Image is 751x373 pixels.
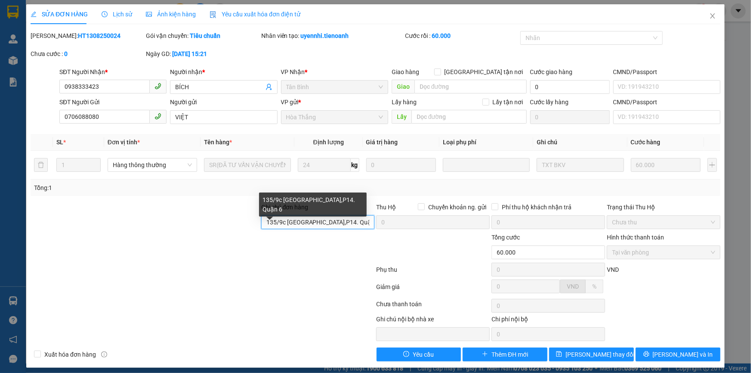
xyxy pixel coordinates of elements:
span: exclamation-circle [403,351,409,358]
div: Người nhận [170,67,277,77]
span: Xuất hóa đơn hàng [41,350,99,359]
span: Hòa Thắng [286,111,383,124]
label: Hình thức thanh toán [607,234,664,241]
div: CMND/Passport [613,97,720,107]
input: 0 [631,158,701,172]
span: [PERSON_NAME] thay đổi [566,350,634,359]
span: Cước hàng [631,139,661,146]
b: 0 [64,50,68,57]
span: printer [643,351,649,358]
span: Tân Bình [286,81,383,93]
input: Dọc đường [414,80,527,93]
span: Thu Hộ [376,204,396,211]
button: plusThêm ĐH mới [463,348,547,361]
div: Gói vận chuyển: [146,31,260,40]
div: CMND/Passport [613,67,720,77]
button: Close [701,4,725,28]
span: Chưa thu [612,216,715,229]
b: HT1308250024 [78,32,121,39]
span: info-circle [101,351,107,357]
span: Lịch sử [102,11,132,18]
img: icon [210,11,216,18]
b: [DATE] 15:21 [172,50,207,57]
span: Yêu cầu xuất hóa đơn điện tử [210,11,300,18]
b: 60.000 [432,32,451,39]
span: Giá trị hàng [366,139,398,146]
span: Yêu cầu [413,350,434,359]
span: Chuyển khoản ng. gửi [425,202,490,212]
span: Giao hàng [392,68,419,75]
span: phone [155,83,161,90]
span: edit [31,11,37,17]
th: Ghi chú [533,134,627,151]
span: Giao [392,80,414,93]
span: Hàng thông thường [113,159,192,171]
span: % [592,283,596,290]
input: Cước lấy hàng [530,110,610,124]
span: picture [146,11,152,17]
button: plus [708,158,717,172]
span: SL [56,139,63,146]
input: 0 [366,158,436,172]
span: [GEOGRAPHIC_DATA] tận nơi [441,67,527,77]
div: SĐT Người Gửi [59,97,167,107]
span: plus [482,351,488,358]
div: Người gửi [170,97,277,107]
span: Thêm ĐH mới [491,350,528,359]
input: Dọc đường [411,110,527,124]
div: Cước rồi : [405,31,519,40]
label: Cước giao hàng [530,68,573,75]
span: Tổng cước [491,234,520,241]
span: Phí thu hộ khách nhận trả [498,202,575,212]
input: VD: Bàn, Ghế [204,158,291,172]
input: Ghi Chú [537,158,624,172]
span: kg [351,158,359,172]
span: Ảnh kiện hàng [146,11,196,18]
div: Giảm giá [376,282,491,297]
input: Cước giao hàng [530,80,610,94]
b: uyennhi.tienoanh [301,32,349,39]
b: Tiêu chuẩn [190,32,220,39]
button: printer[PERSON_NAME] và In [636,348,720,361]
div: Ngày GD: [146,49,260,59]
span: user-add [266,84,272,90]
span: VP Nhận [281,68,305,75]
span: Tên hàng [204,139,232,146]
div: Chưa cước : [31,49,144,59]
div: [PERSON_NAME]: [31,31,144,40]
div: Chi phí nội bộ [491,314,605,327]
span: Đơn vị tính [108,139,140,146]
span: [PERSON_NAME] và In [653,350,713,359]
div: Ghi chú nội bộ nhà xe [376,314,490,327]
span: Lấy [392,110,411,124]
span: close [709,12,716,19]
span: Lấy tận nơi [489,97,527,107]
label: Cước lấy hàng [530,99,569,106]
span: VND [607,266,619,273]
button: save[PERSON_NAME] thay đổi [549,348,634,361]
button: delete [34,158,48,172]
span: SỬA ĐƠN HÀNG [31,11,88,18]
div: 135/9c [GEOGRAPHIC_DATA],P14. Quận 6 [259,193,367,217]
div: SĐT Người Nhận [59,67,167,77]
span: Tại văn phòng [612,246,715,259]
div: VP gửi [281,97,388,107]
div: Chưa thanh toán [376,299,491,314]
span: clock-circle [102,11,108,17]
div: Phụ thu [376,265,491,280]
div: Nhân viên tạo: [261,31,404,40]
div: Tổng: 1 [34,183,290,193]
span: save [556,351,562,358]
span: Lấy hàng [392,99,417,106]
span: Định lượng [313,139,344,146]
span: VND [567,283,579,290]
div: Trạng thái Thu Hộ [607,202,720,212]
th: Loại phụ phí [439,134,533,151]
span: phone [155,113,161,120]
button: exclamation-circleYêu cầu [377,348,461,361]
